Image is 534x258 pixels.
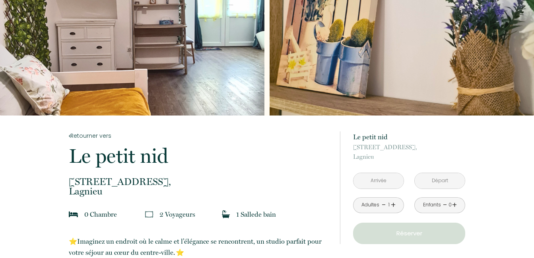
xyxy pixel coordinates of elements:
[452,199,457,211] a: +
[353,142,465,162] p: Lagnieu
[353,173,404,189] input: Arrivée
[391,199,396,211] a: +
[353,142,465,152] span: [STREET_ADDRESS],
[69,177,330,187] span: [STREET_ADDRESS],
[145,210,153,218] img: guests
[69,131,330,140] a: Retourner vers
[236,209,276,220] p: 1 Salle de bain
[387,201,391,209] div: 1
[353,131,465,142] p: Le petit nid
[415,173,465,189] input: Départ
[423,201,441,209] div: Enfants
[84,209,117,220] p: 0 Chambre
[69,177,330,196] p: Lagnieu
[69,236,330,258] p: ⭐​Imaginez un endroit où le calme et l’élégance se rencontrent, un studio parfait pour votre séjo...
[192,210,195,218] span: s
[382,199,386,211] a: -
[448,201,452,209] div: 0
[353,223,465,244] button: Réserver
[69,146,330,166] p: Le petit nid
[361,201,379,209] div: Adultes
[356,229,462,238] p: Réserver
[443,199,447,211] a: -
[159,209,195,220] p: 2 Voyageur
